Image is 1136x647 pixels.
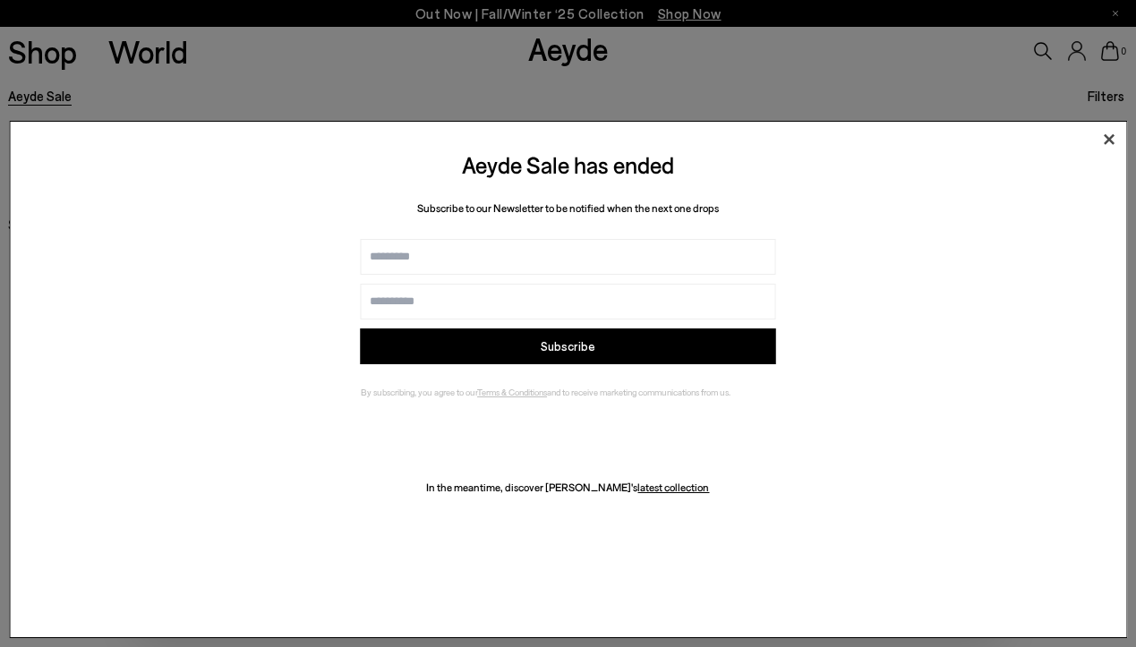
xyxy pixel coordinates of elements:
[462,150,674,178] span: Aeyde Sale has ended
[637,481,709,493] a: latest collection
[417,201,719,214] span: Subscribe to our Newsletter to be notified when the next one drops
[361,387,477,397] span: By subscribing, you agree to our
[547,387,730,397] span: and to receive marketing communications from us.
[477,387,547,397] a: Terms & Conditions
[360,328,776,364] button: Subscribe
[426,481,637,493] span: In the meantime, discover [PERSON_NAME]'s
